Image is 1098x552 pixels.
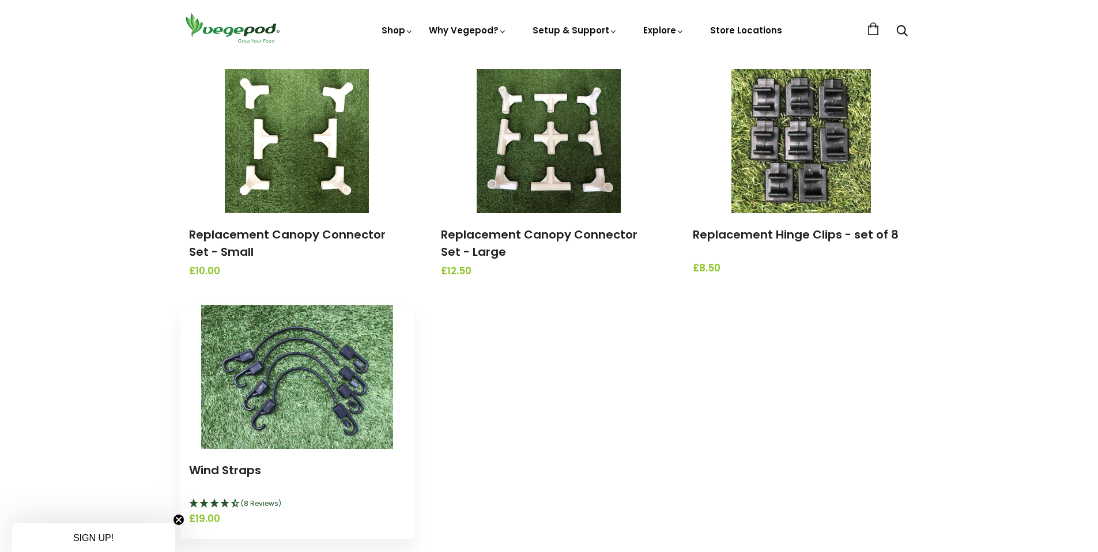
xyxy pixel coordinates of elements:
[73,533,114,543] span: SIGN UP!
[225,69,369,213] img: Replacement Canopy Connector Set - Small
[201,305,393,449] img: Wind Straps
[710,24,782,36] a: Store Locations
[241,498,281,508] span: (8 Reviews)
[12,523,175,552] div: SIGN UP!Close teaser
[189,497,405,512] div: 4.25 Stars - 8 Reviews
[189,462,261,478] a: Wind Straps
[896,26,908,38] a: Search
[731,69,871,213] img: Replacement Hinge Clips - set of 8
[441,226,637,260] a: Replacement Canopy Connector Set - Large
[693,226,899,243] a: Replacement Hinge Clips - set of 8
[643,24,685,36] a: Explore
[441,264,657,279] span: £12.50
[180,12,284,44] img: Vegepod
[693,261,909,276] span: £8.50
[189,512,405,527] span: £19.00
[382,24,414,36] a: Shop
[189,226,386,260] a: Replacement Canopy Connector Set - Small
[189,264,405,279] span: £10.00
[477,69,621,213] img: Replacement Canopy Connector Set - Large
[429,24,507,36] a: Why Vegepod?
[533,24,618,36] a: Setup & Support
[173,514,184,525] button: Close teaser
